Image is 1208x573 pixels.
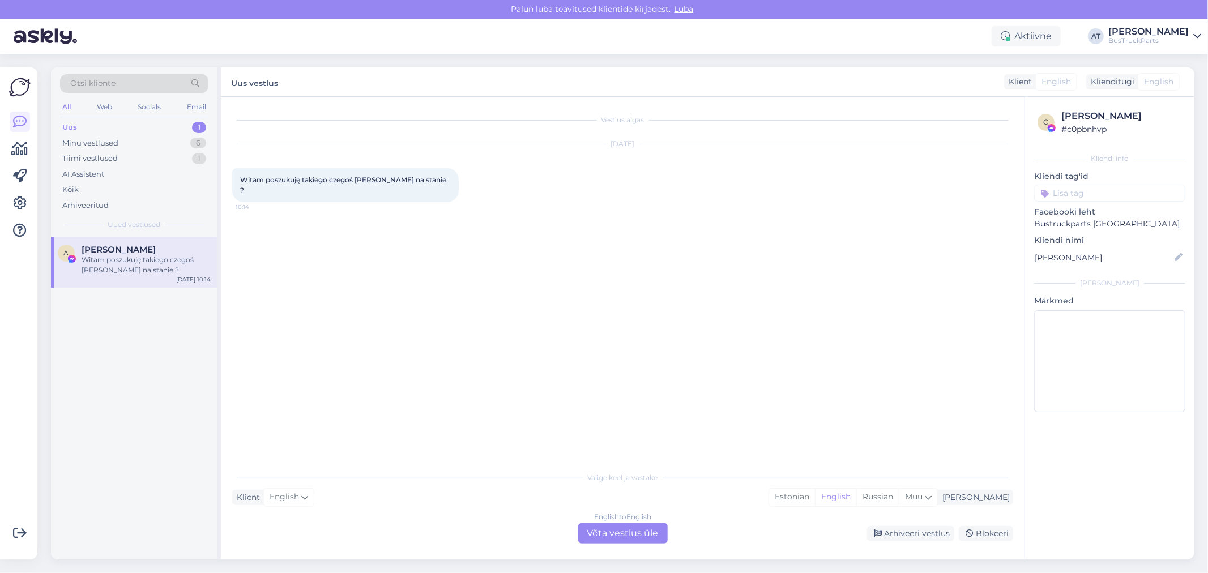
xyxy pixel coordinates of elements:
[62,138,118,149] div: Minu vestlused
[1034,170,1185,182] p: Kliendi tag'id
[1088,28,1104,44] div: AT
[95,100,114,114] div: Web
[232,491,260,503] div: Klient
[1034,218,1185,230] p: Bustruckparts [GEOGRAPHIC_DATA]
[1108,36,1189,45] div: BusTruckParts
[192,122,206,133] div: 1
[1061,109,1182,123] div: [PERSON_NAME]
[671,4,697,14] span: Luba
[62,122,77,133] div: Uus
[64,249,69,257] span: A
[70,78,116,89] span: Otsi kliente
[992,26,1061,46] div: Aktiivne
[62,184,79,195] div: Kõik
[1034,234,1185,246] p: Kliendi nimi
[60,100,73,114] div: All
[905,491,923,502] span: Muu
[9,76,31,98] img: Askly Logo
[62,153,118,164] div: Tiimi vestlused
[82,255,211,275] div: Witam poszukuję takiego czegoś [PERSON_NAME] na stanie ?
[1061,123,1182,135] div: # c0pbnhvp
[1034,153,1185,164] div: Kliendi info
[1034,278,1185,288] div: [PERSON_NAME]
[867,526,954,541] div: Arhiveeri vestlus
[82,245,156,255] span: Adam Pańczyszyn
[1034,206,1185,218] p: Facebooki leht
[594,512,651,522] div: English to English
[232,115,1013,125] div: Vestlus algas
[135,100,163,114] div: Socials
[1034,295,1185,307] p: Märkmed
[192,153,206,164] div: 1
[856,489,899,506] div: Russian
[959,526,1013,541] div: Blokeeri
[1086,76,1134,88] div: Klienditugi
[240,176,448,194] span: Witam poszukuję takiego czegoś [PERSON_NAME] na stanie ?
[769,489,815,506] div: Estonian
[62,200,109,211] div: Arhiveeritud
[1108,27,1189,36] div: [PERSON_NAME]
[176,275,211,284] div: [DATE] 10:14
[231,74,278,89] label: Uus vestlus
[938,491,1010,503] div: [PERSON_NAME]
[578,523,668,544] div: Võta vestlus üle
[1044,118,1049,126] span: c
[1035,251,1172,264] input: Lisa nimi
[1041,76,1071,88] span: English
[108,220,161,230] span: Uued vestlused
[232,139,1013,149] div: [DATE]
[1108,27,1201,45] a: [PERSON_NAME]BusTruckParts
[62,169,104,180] div: AI Assistent
[236,203,278,211] span: 10:14
[190,138,206,149] div: 6
[232,473,1013,483] div: Valige keel ja vastake
[815,489,856,506] div: English
[185,100,208,114] div: Email
[1004,76,1032,88] div: Klient
[1144,76,1173,88] span: English
[270,491,299,503] span: English
[1034,185,1185,202] input: Lisa tag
